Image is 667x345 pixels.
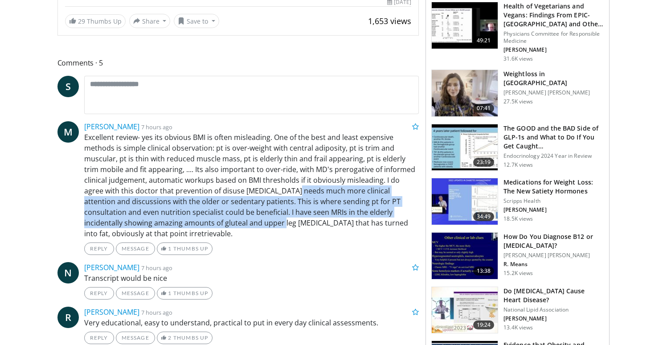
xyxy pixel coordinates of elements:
a: Message [116,287,155,300]
p: [PERSON_NAME] [PERSON_NAME] [503,89,604,96]
a: 34:49 Medications for Weight Loss: The New Satiety Hormones Scripps Health [PERSON_NAME] 18.5K views [431,178,604,225]
h3: Medications for Weight Loss: The New Satiety Hormones [503,178,604,196]
p: Excellent review- yes its obvious BMI is often misleading. One of the best and least expensive me... [84,132,419,239]
small: 7 hours ago [141,123,172,131]
h3: How Do You Diagnose B12 or [MEDICAL_DATA]? [503,232,604,250]
h3: The GOOD and the BAD Side of GLP-1s and What to Do If You Get Caught… [503,124,604,151]
small: 7 hours ago [141,264,172,272]
p: National Lipid Association [503,306,604,313]
span: 49:21 [473,36,495,45]
p: Physicians Committee for Responsible Medicine [503,30,604,45]
img: 172d2151-0bab-4046-8dbc-7c25e5ef1d9f.150x105_q85_crop-smart_upscale.jpg [432,233,498,279]
span: 13:38 [473,267,495,275]
span: 29 [78,17,85,25]
p: [PERSON_NAME] [503,315,604,322]
h3: Do [MEDICAL_DATA] Cause Heart Disease? [503,287,604,304]
span: 2 [168,334,172,341]
p: 31.6K views [503,55,533,62]
button: Save to [174,14,219,28]
a: N [57,262,79,283]
a: Reply [84,287,114,300]
img: 756cb5e3-da60-49d4-af2c-51c334342588.150x105_q85_crop-smart_upscale.jpg [432,124,498,171]
span: 19:24 [473,320,495,329]
p: 12.7K views [503,161,533,168]
a: [PERSON_NAME] [84,307,139,317]
a: 29 Thumbs Up [65,14,126,28]
p: [PERSON_NAME] [PERSON_NAME] [503,252,604,259]
p: Very educational, easy to understand, practical to put in every day clinical assessments. [84,317,419,328]
a: 1 Thumbs Up [157,287,213,300]
a: 19:24 Do [MEDICAL_DATA] Cause Heart Disease? National Lipid Association [PERSON_NAME] 13.4K views [431,287,604,334]
small: 7 hours ago [141,308,172,316]
span: 34:49 [473,212,495,221]
a: [PERSON_NAME] [84,263,139,272]
span: 1 [168,290,172,296]
a: 1 Thumbs Up [157,242,213,255]
a: 2 Thumbs Up [157,332,213,344]
a: Reply [84,242,114,255]
a: 07:41 Weightloss in [GEOGRAPHIC_DATA] [PERSON_NAME] [PERSON_NAME] 27.5K views [431,70,604,117]
p: 18.5K views [503,215,533,222]
button: Share [129,14,171,28]
a: Reply [84,332,114,344]
a: R [57,307,79,328]
p: [PERSON_NAME] [503,46,604,53]
a: 13:38 How Do You Diagnose B12 or [MEDICAL_DATA]? [PERSON_NAME] [PERSON_NAME] R. Means 15.2K views [431,232,604,279]
p: [PERSON_NAME] [503,206,604,214]
span: Comments 5 [57,57,419,69]
p: R. Means [503,261,604,268]
a: Message [116,332,155,344]
a: S [57,76,79,97]
a: 49:21 Health of Vegetarians and Vegans: Findings From EPIC-[GEOGRAPHIC_DATA] and Othe… Physicians... [431,2,604,62]
p: Transcript would be nice [84,273,419,283]
h3: Health of Vegetarians and Vegans: Findings From EPIC-[GEOGRAPHIC_DATA] and Othe… [503,2,604,29]
p: Scripps Health [503,197,604,205]
a: [PERSON_NAME] [84,122,139,131]
p: Endocrinology 2024 Year in Review [503,152,604,160]
span: 1 [168,245,172,252]
img: 9983fed1-7565-45be-8934-aef1103ce6e2.150x105_q85_crop-smart_upscale.jpg [432,70,498,116]
img: 0bfdbe78-0a99-479c-8700-0132d420b8cd.150x105_q85_crop-smart_upscale.jpg [432,287,498,333]
a: Message [116,242,155,255]
img: 606f2b51-b844-428b-aa21-8c0c72d5a896.150x105_q85_crop-smart_upscale.jpg [432,2,498,49]
span: 07:41 [473,104,495,113]
img: 07e42906-ef03-456f-8d15-f2a77df6705a.150x105_q85_crop-smart_upscale.jpg [432,178,498,225]
a: 23:19 The GOOD and the BAD Side of GLP-1s and What to Do If You Get Caught… Endocrinology 2024 Ye... [431,124,604,171]
span: 23:19 [473,158,495,167]
p: 15.2K views [503,270,533,277]
p: 13.4K views [503,324,533,331]
h3: Weightloss in [GEOGRAPHIC_DATA] [503,70,604,87]
span: 1,653 views [368,16,411,26]
p: 27.5K views [503,98,533,105]
a: M [57,121,79,143]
